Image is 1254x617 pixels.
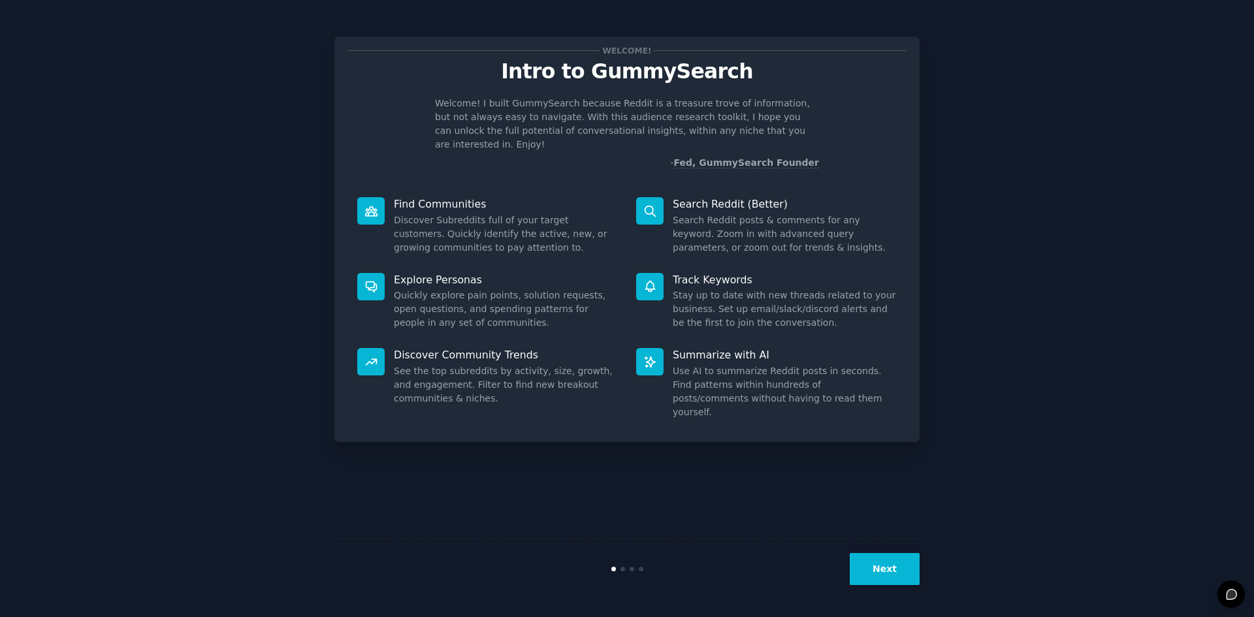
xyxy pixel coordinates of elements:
dd: Discover Subreddits full of your target customers. Quickly identify the active, new, or growing c... [394,214,618,255]
p: Find Communities [394,197,618,211]
p: Summarize with AI [673,348,897,362]
dd: Quickly explore pain points, solution requests, open questions, and spending patterns for people ... [394,289,618,330]
p: Search Reddit (Better) [673,197,897,211]
div: - [670,156,819,170]
p: Discover Community Trends [394,348,618,362]
a: Fed, GummySearch Founder [673,157,819,168]
p: Welcome! I built GummySearch because Reddit is a treasure trove of information, but not always ea... [435,97,819,151]
dd: See the top subreddits by activity, size, growth, and engagement. Filter to find new breakout com... [394,364,618,405]
span: Welcome! [600,44,654,57]
p: Intro to GummySearch [348,60,906,83]
dd: Search Reddit posts & comments for any keyword. Zoom in with advanced query parameters, or zoom o... [673,214,897,255]
p: Explore Personas [394,273,618,287]
button: Next [850,553,920,585]
p: Track Keywords [673,273,897,287]
dd: Use AI to summarize Reddit posts in seconds. Find patterns within hundreds of posts/comments with... [673,364,897,419]
dd: Stay up to date with new threads related to your business. Set up email/slack/discord alerts and ... [673,289,897,330]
